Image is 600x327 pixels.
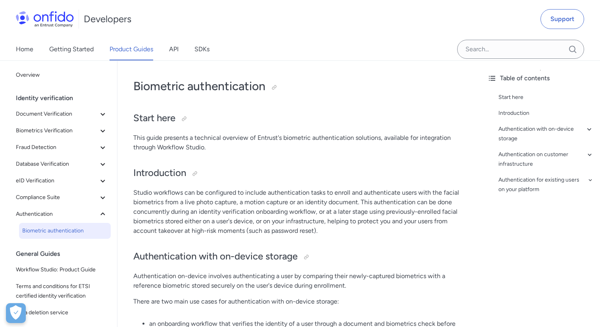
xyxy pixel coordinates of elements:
[19,223,111,239] a: Biometric authentication
[6,303,26,323] div: Cookie Preferences
[84,13,131,25] h1: Developers
[16,209,98,219] span: Authentication
[13,156,111,172] button: Database Verification
[133,166,465,180] h2: Introduction
[13,139,111,155] button: Fraud Detection
[13,305,111,321] a: Data deletion service
[16,159,98,169] span: Database Verification
[16,143,98,152] span: Fraud Detection
[16,109,98,119] span: Document Verification
[49,38,94,60] a: Getting Started
[133,133,465,152] p: This guide presents a technical overview of Entrust's biometric authentication solutions, availab...
[13,123,111,139] button: Biometrics Verification
[16,126,98,135] span: Biometrics Verification
[133,297,465,306] p: There are two main use cases for authentication with on-device storage:
[540,9,584,29] a: Support
[16,38,33,60] a: Home
[133,188,465,236] p: Studio workflows can be configured to include authentication tasks to enroll and authenticate use...
[457,40,584,59] input: Onfido search input field
[498,124,594,143] a: Authentication with on-device storage
[498,150,594,169] a: Authentication on customer infrastructure
[16,90,114,106] div: Identity verification
[133,250,465,263] h2: Authentication with on-device storage
[16,282,108,301] span: Terms and conditions for ETSI certified identity verification
[110,38,153,60] a: Product Guides
[16,193,98,202] span: Compliance Suite
[16,176,98,186] span: eID Verification
[16,11,74,27] img: Onfido Logo
[13,190,111,205] button: Compliance Suite
[16,265,108,275] span: Workflow Studio: Product Guide
[133,271,465,290] p: Authentication on-device involves authenticating a user by comparing their newly-captured biometr...
[169,38,179,60] a: API
[13,67,111,83] a: Overview
[498,108,594,118] a: Introduction
[16,246,114,262] div: General Guides
[13,106,111,122] button: Document Verification
[6,303,26,323] button: Open Preferences
[133,112,465,125] h2: Start here
[13,173,111,189] button: eID Verification
[13,206,111,222] button: Authentication
[13,262,111,278] a: Workflow Studio: Product Guide
[498,175,594,194] a: Authentication for existing users on your platform
[16,70,108,80] span: Overview
[16,308,108,317] span: Data deletion service
[133,78,465,94] h1: Biometric authentication
[194,38,210,60] a: SDKs
[487,74,594,83] div: Table of contents
[13,279,111,304] a: Terms and conditions for ETSI certified identity verification
[22,226,108,236] span: Biometric authentication
[498,93,594,102] a: Start here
